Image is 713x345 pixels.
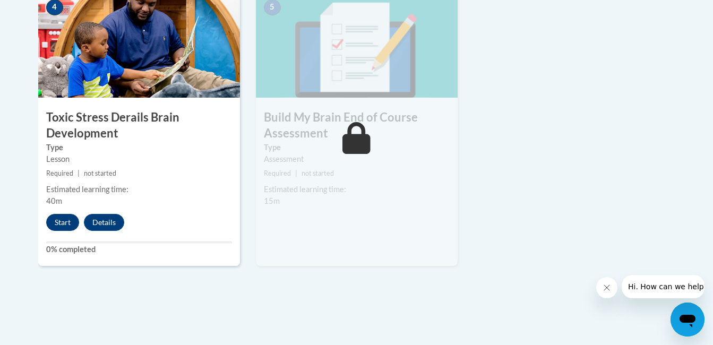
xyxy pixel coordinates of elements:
h3: Toxic Stress Derails Brain Development [38,109,240,142]
div: Estimated learning time: [264,184,450,195]
div: Assessment [264,153,450,165]
button: Details [84,214,124,231]
label: Type [264,142,450,153]
span: Hi. How can we help? [6,7,86,16]
h3: Build My Brain End of Course Assessment [256,109,458,142]
span: | [78,169,80,177]
iframe: Message from company [622,275,705,298]
label: Type [46,142,232,153]
span: not started [84,169,116,177]
span: not started [302,169,334,177]
iframe: Close message [596,277,617,298]
span: 15m [264,196,280,205]
span: Required [46,169,73,177]
span: Required [264,169,291,177]
label: 0% completed [46,244,232,255]
button: Start [46,214,79,231]
iframe: Button to launch messaging window [671,303,705,337]
div: Estimated learning time: [46,184,232,195]
span: 40m [46,196,62,205]
span: | [295,169,297,177]
div: Lesson [46,153,232,165]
